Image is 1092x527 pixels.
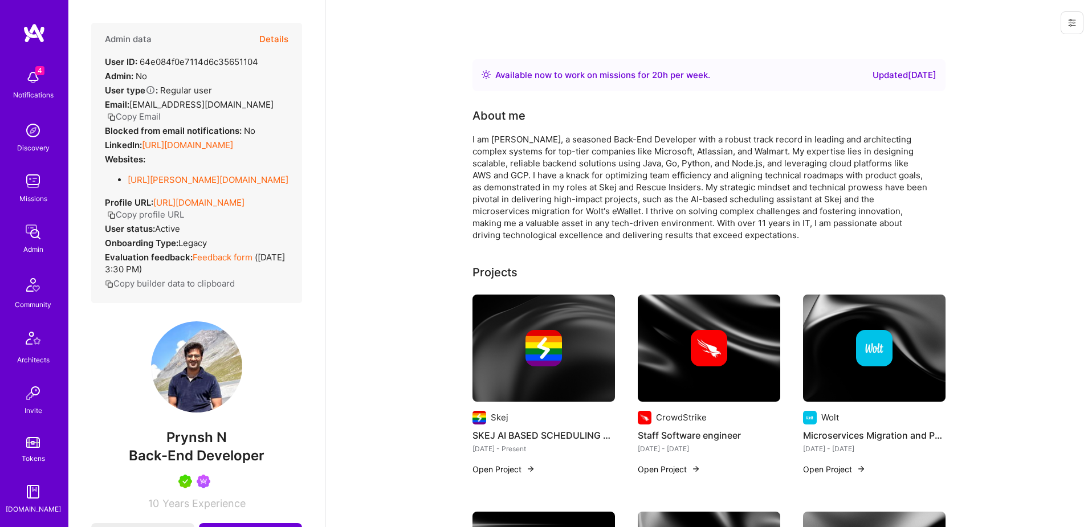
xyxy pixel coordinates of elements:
strong: User type : [105,85,158,96]
img: guide book [22,480,44,503]
div: I am [PERSON_NAME], a seasoned Back-End Developer with a robust track record in leading and archi... [472,133,928,241]
div: Available now to work on missions for h per week . [495,68,710,82]
div: Updated [DATE] [873,68,936,82]
strong: Profile URL: [105,197,153,208]
h4: Microservices Migration and Payment Solutions [803,428,946,443]
strong: LinkedIn: [105,140,142,150]
img: Company logo [525,330,562,366]
button: Copy Email [107,111,161,122]
div: Notifications [13,89,54,101]
strong: Websites: [105,154,145,165]
div: Community [15,299,51,311]
span: 10 [148,497,159,509]
span: Active [155,223,180,234]
strong: Email: [105,99,129,110]
span: Prynsh N [91,429,302,446]
div: No [105,125,255,137]
img: bell [22,66,44,89]
strong: Onboarding Type: [105,238,178,248]
div: [DOMAIN_NAME] [6,503,61,515]
div: Invite [25,405,42,416]
img: arrow-right [691,464,700,473]
a: [URL][DOMAIN_NAME] [142,140,233,150]
div: Skej [491,411,508,423]
div: ( [DATE] 3:30 PM ) [105,251,288,275]
img: cover [803,295,946,402]
div: Discovery [17,142,50,154]
div: Missions [19,193,47,205]
img: A.Teamer in Residence [178,475,192,488]
strong: Evaluation feedback: [105,252,193,263]
div: Architects [17,354,50,366]
img: Community [19,271,47,299]
span: 4 [35,66,44,75]
div: [DATE] - Present [472,443,615,455]
div: No [105,70,147,82]
h4: SKEJ AI BASED SCHEDULING ASSISTANT [472,428,615,443]
div: Projects [472,264,518,281]
img: tokens [26,437,40,448]
img: Company logo [638,411,651,424]
strong: User ID: [105,56,137,67]
span: Back-End Developer [129,447,264,464]
img: Architects [19,326,47,354]
img: arrow-right [857,464,866,473]
button: Details [259,23,288,56]
button: Open Project [472,463,535,475]
span: Years Experience [162,497,246,509]
i: icon Copy [107,211,116,219]
img: Availability [482,70,491,79]
img: Company logo [856,330,893,366]
img: arrow-right [526,464,535,473]
div: CrowdStrike [656,411,707,423]
img: cover [638,295,780,402]
div: [DATE] - [DATE] [803,443,946,455]
img: Company logo [803,411,817,424]
img: User Avatar [151,321,242,412]
div: 64e084f0e7114d6c35651104 [105,56,258,68]
div: [DATE] - [DATE] [638,443,780,455]
div: Admin [23,243,43,255]
button: Open Project [803,463,866,475]
i: icon Copy [105,280,113,288]
strong: User status: [105,223,155,234]
button: Copy builder data to clipboard [105,277,235,289]
img: discovery [22,119,44,142]
img: cover [472,295,615,402]
img: Company logo [691,330,727,366]
strong: Blocked from email notifications: [105,125,244,136]
i: Help [145,85,156,95]
div: About me [472,107,525,124]
span: legacy [178,238,207,248]
span: 20 [652,70,663,80]
a: [URL][PERSON_NAME][DOMAIN_NAME] [128,174,288,185]
h4: Staff Software engineer [638,428,780,443]
img: admin teamwork [22,220,44,243]
img: logo [23,23,46,43]
span: [EMAIL_ADDRESS][DOMAIN_NAME] [129,99,274,110]
img: Invite [22,382,44,405]
div: Regular user [105,84,212,96]
img: Been on Mission [197,475,210,488]
a: [URL][DOMAIN_NAME] [153,197,245,208]
div: Wolt [821,411,839,423]
a: Feedback form [193,252,252,263]
h4: Admin data [105,34,152,44]
button: Open Project [638,463,700,475]
img: teamwork [22,170,44,193]
strong: Admin: [105,71,133,81]
div: Tokens [22,452,45,464]
img: Company logo [472,411,486,424]
i: icon Copy [107,113,116,121]
button: Copy profile URL [107,209,184,220]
